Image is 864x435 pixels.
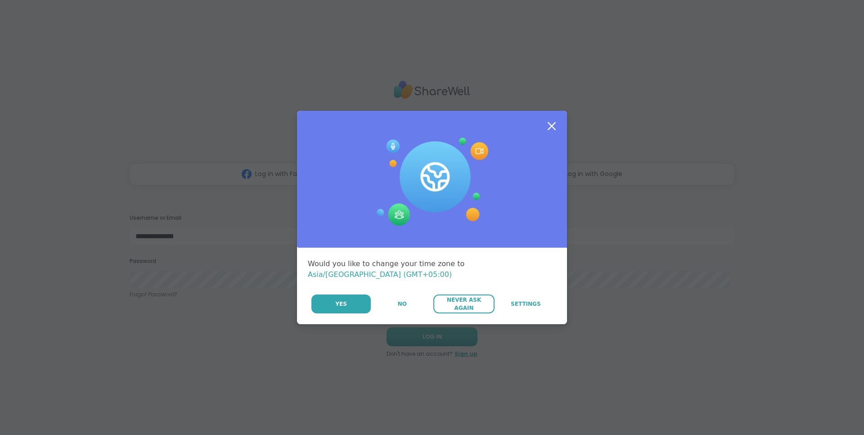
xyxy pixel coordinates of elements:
[308,258,556,280] div: Would you like to change your time zone to
[438,296,490,312] span: Never Ask Again
[495,295,556,313] a: Settings
[308,270,452,279] span: Asia/[GEOGRAPHIC_DATA] (GMT+05:00)
[433,295,494,313] button: Never Ask Again
[511,300,541,308] span: Settings
[372,295,432,313] button: No
[376,138,488,226] img: Session Experience
[398,300,407,308] span: No
[335,300,347,308] span: Yes
[311,295,371,313] button: Yes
